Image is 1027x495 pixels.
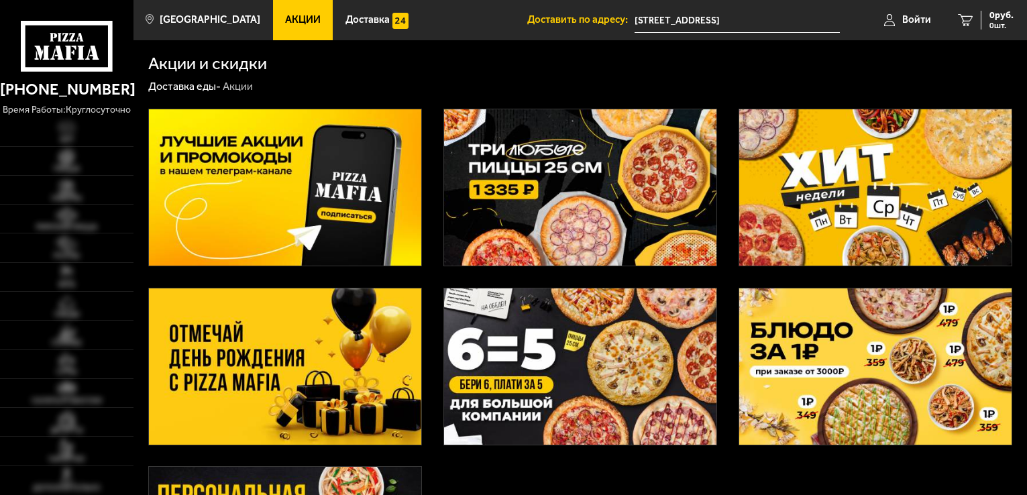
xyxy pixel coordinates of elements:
span: [GEOGRAPHIC_DATA] [160,15,260,25]
span: Войти [902,15,931,25]
h1: Акции и скидки [148,55,267,72]
span: 0 руб. [989,11,1014,20]
a: Доставка еды- [148,80,221,93]
span: Доставить по адресу: [527,15,635,25]
div: Акции [223,80,253,94]
span: Доставка [345,15,390,25]
img: 15daf4d41897b9f0e9f617042186c801.svg [392,13,409,29]
span: 0 шт. [989,21,1014,30]
span: Акции [285,15,321,25]
input: Ваш адрес доставки [635,8,840,33]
